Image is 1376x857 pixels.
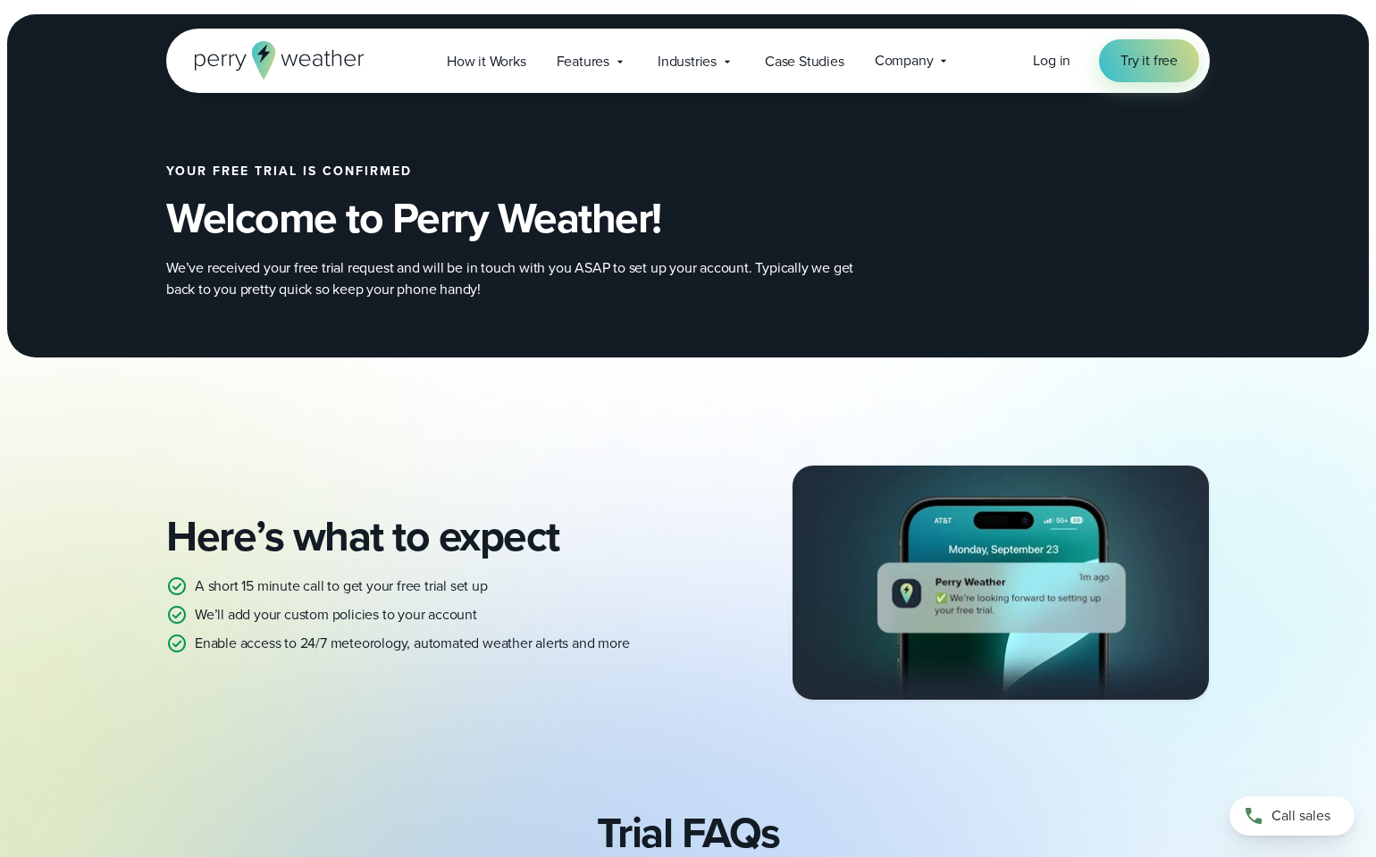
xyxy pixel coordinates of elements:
[166,257,881,300] p: We’ve received your free trial request and will be in touch with you ASAP to set up your account....
[1033,50,1070,71] a: Log in
[166,193,942,243] h2: Welcome to Perry Weather!
[195,633,629,654] p: Enable access to 24/7 meteorology, automated weather alerts and more
[1271,805,1330,827] span: Call sales
[557,51,609,72] span: Features
[195,604,477,626] p: We’ll add your custom policies to your account
[750,43,860,80] a: Case Studies
[166,511,674,561] h2: Here’s what to expect
[1099,39,1199,82] a: Try it free
[195,576,488,597] p: A short 15 minute call to get your free trial set up
[166,164,942,179] h2: Your free trial is confirmed
[1120,50,1178,71] span: Try it free
[875,50,934,71] span: Company
[447,51,526,72] span: How it Works
[658,51,717,72] span: Industries
[765,51,844,72] span: Case Studies
[1229,796,1355,836] a: Call sales
[432,43,541,80] a: How it Works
